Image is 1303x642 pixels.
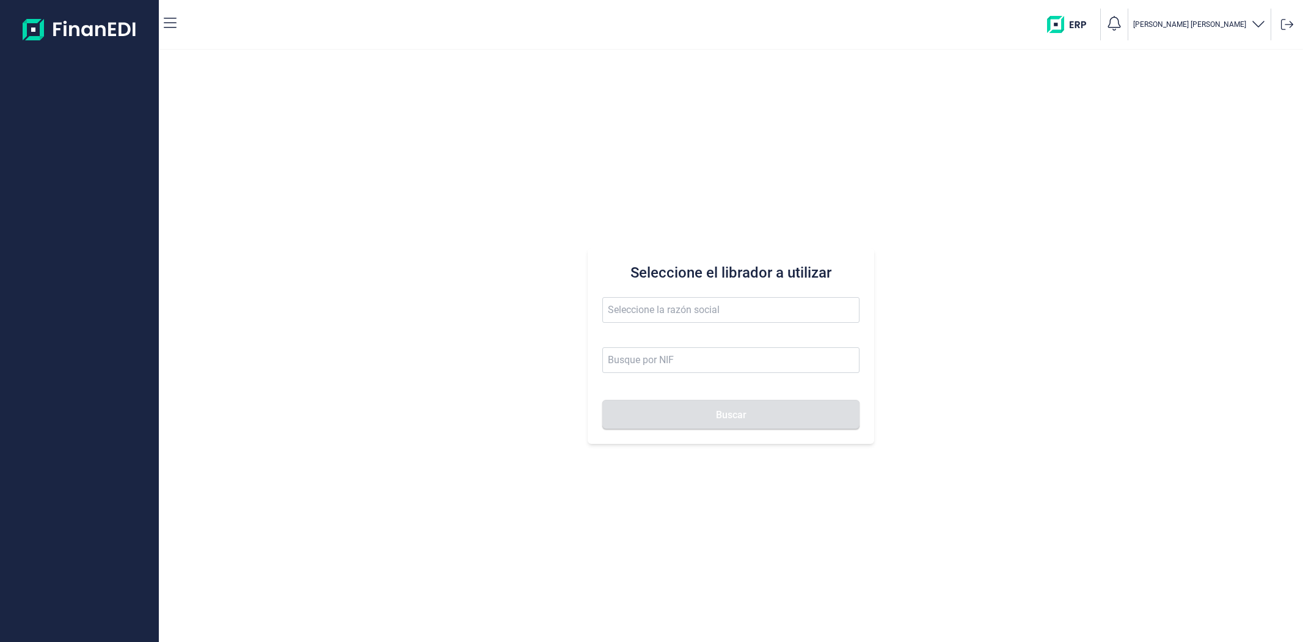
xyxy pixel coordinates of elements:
[23,10,137,49] img: Logo de aplicación
[716,410,746,419] span: Buscar
[602,400,859,429] button: Buscar
[1047,16,1095,33] img: erp
[1133,20,1246,29] p: [PERSON_NAME] [PERSON_NAME]
[602,297,859,323] input: Seleccione la razón social
[602,347,859,373] input: Busque por NIF
[1133,16,1266,34] button: [PERSON_NAME] [PERSON_NAME]
[602,263,859,282] h3: Seleccione el librador a utilizar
